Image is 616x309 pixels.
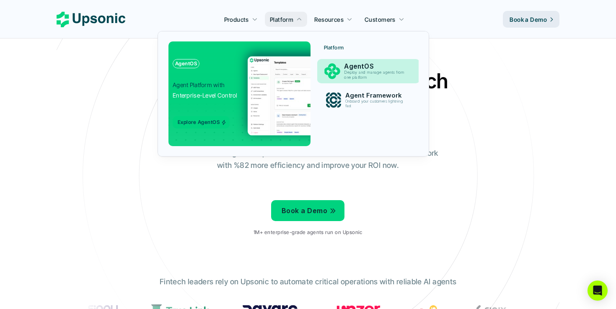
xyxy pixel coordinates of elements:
[173,81,225,88] span: Agent Platform with
[365,15,396,24] p: Customers
[173,116,230,129] span: Explore AgentOS
[224,15,249,24] p: Products
[219,12,263,27] a: Products
[345,92,407,99] p: Agent Framework
[344,63,409,71] p: AgentOS
[270,15,293,24] p: Platform
[160,276,456,288] p: Fintech leaders rely on Upsonic to automate critical operations with reliable AI agents
[324,45,344,51] p: Platform
[319,88,418,112] a: Agent FrameworkOnboard your customers lightning fast
[317,59,420,83] a: AgentOSDeploy and manage agents from one platform
[344,70,408,80] p: Deploy and manage agents from one platform
[510,15,547,24] p: Book a Demo
[172,147,444,172] p: From onboarding to compliance to settlement to autonomous control. Work with %82 more efficiency ...
[282,205,327,217] p: Book a Demo
[168,41,311,146] a: AgentOSAgent Platform withEnterprise-Level ControlExplore AgentOS
[271,200,344,221] a: Book a Demo
[314,15,344,24] p: Resources
[254,229,362,235] p: 1M+ enterprise-grade agents run on Upsonic
[345,99,406,108] p: Onboard your customers lightning fast
[173,92,238,99] span: Enterprise-Level Control
[588,281,608,301] div: Open Intercom Messenger
[175,61,197,67] p: AgentOS
[178,119,220,125] p: Explore AgentOS
[503,11,559,28] a: Book a Demo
